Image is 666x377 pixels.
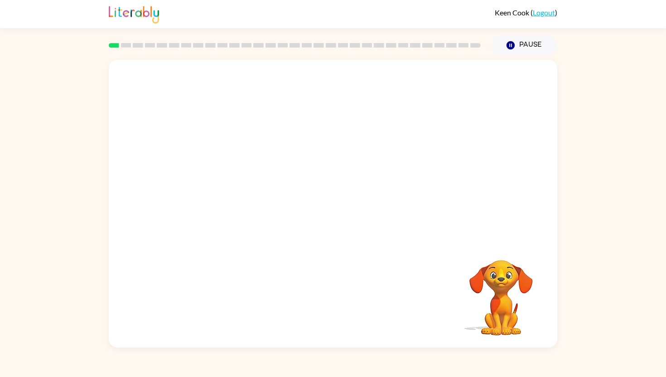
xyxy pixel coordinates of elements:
span: Keen Cook [495,8,531,17]
video: Your browser must support playing .mp4 files to use Literably. Please try using another browser. [456,246,546,337]
button: Pause [492,35,557,56]
div: ( ) [495,8,557,17]
img: Literably [109,4,159,24]
a: Logout [533,8,555,17]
